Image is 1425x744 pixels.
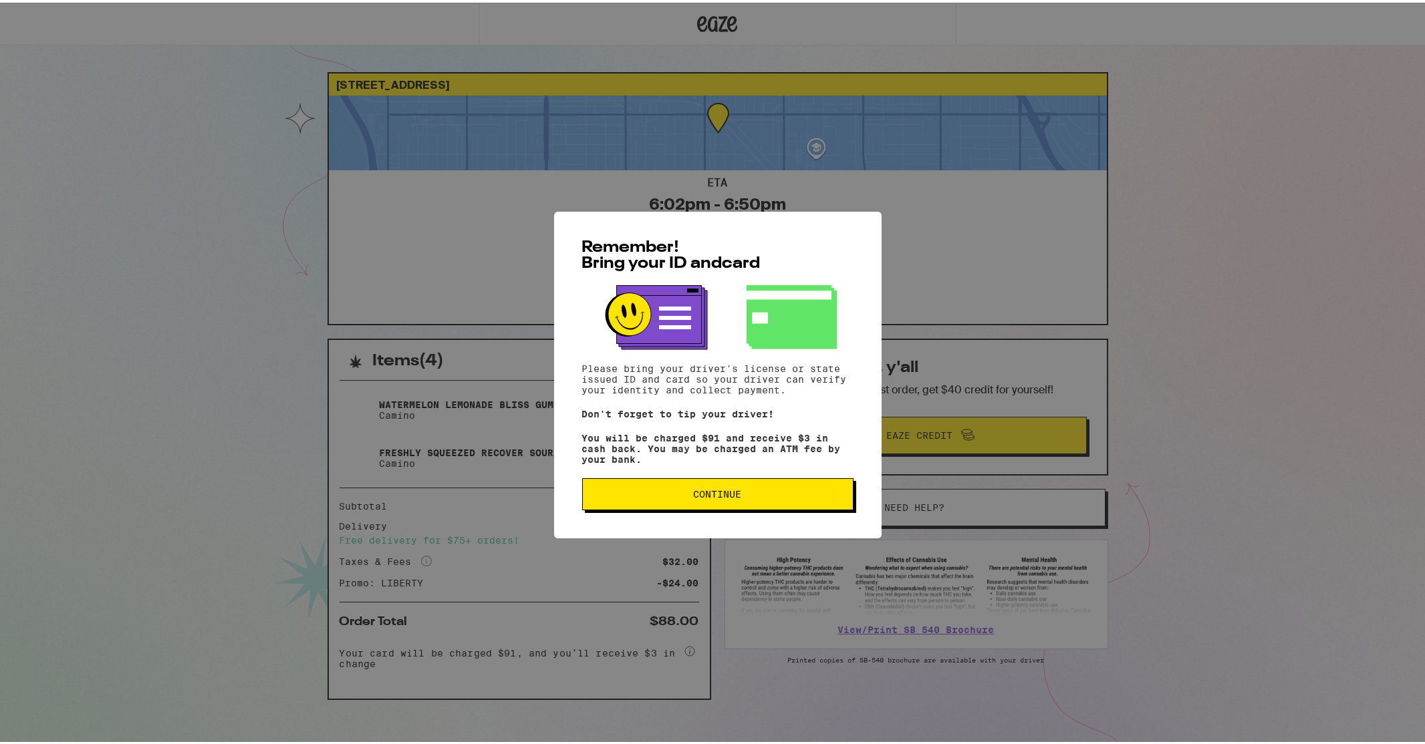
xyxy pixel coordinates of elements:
[582,406,854,417] p: Don't forget to tip your driver!
[8,9,96,20] span: Hi. Need any help?
[582,361,854,393] p: Please bring your driver's license or state issued ID and card so your driver can verify your ide...
[582,430,854,462] p: You will be charged $91 and receive $3 in cash back. You may be charged an ATM fee by your bank.
[694,487,742,496] span: Continue
[582,237,761,269] span: Remember! Bring your ID and card
[582,476,854,508] button: Continue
